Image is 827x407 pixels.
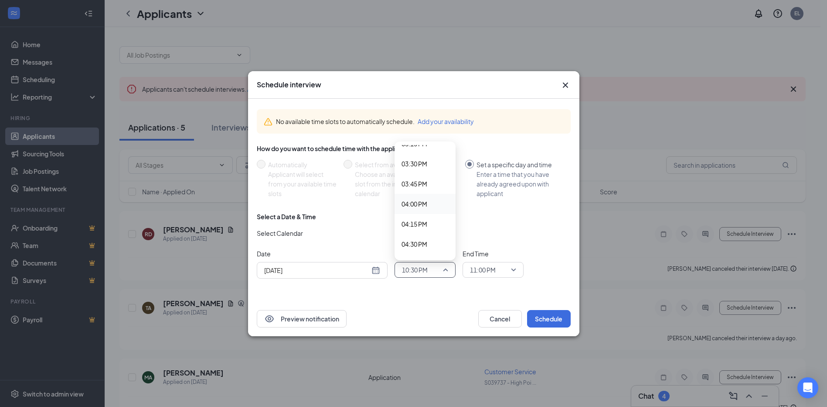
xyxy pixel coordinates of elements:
svg: Eye [264,314,275,324]
span: 04:15 PM [402,219,427,229]
span: 10:30 PM [402,263,428,276]
button: Cancel [478,310,522,328]
div: Applicant will select from your available time slots [268,169,337,198]
button: Schedule [527,310,571,328]
svg: Warning [264,117,272,126]
div: Enter a time that you have already agreed upon with applicant [476,169,564,198]
div: No available time slots to automatically schedule. [276,117,564,126]
div: Open Intercom Messenger [797,377,818,398]
input: Aug 28, 2025 [264,266,370,275]
div: Automatically [268,160,337,169]
span: 03:30 PM [402,159,427,169]
span: 03:45 PM [402,179,427,189]
span: End Time [463,249,524,259]
div: Select from availability [355,160,458,169]
span: Date [257,249,388,259]
div: How do you want to schedule time with the applicant? [257,144,571,153]
span: 11:00 PM [470,263,496,276]
button: Add your availability [418,117,474,126]
button: EyePreview notification [257,310,347,328]
svg: Cross [560,80,571,90]
span: Select Calendar [257,228,303,238]
h3: Schedule interview [257,80,321,90]
span: 04:00 PM [402,199,427,209]
span: 04:30 PM [402,239,427,249]
div: Select a Date & Time [257,212,316,221]
button: Close [560,80,571,90]
div: Choose an available day and time slot from the interview lead’s calendar [355,169,458,198]
div: Set a specific day and time [476,160,564,169]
